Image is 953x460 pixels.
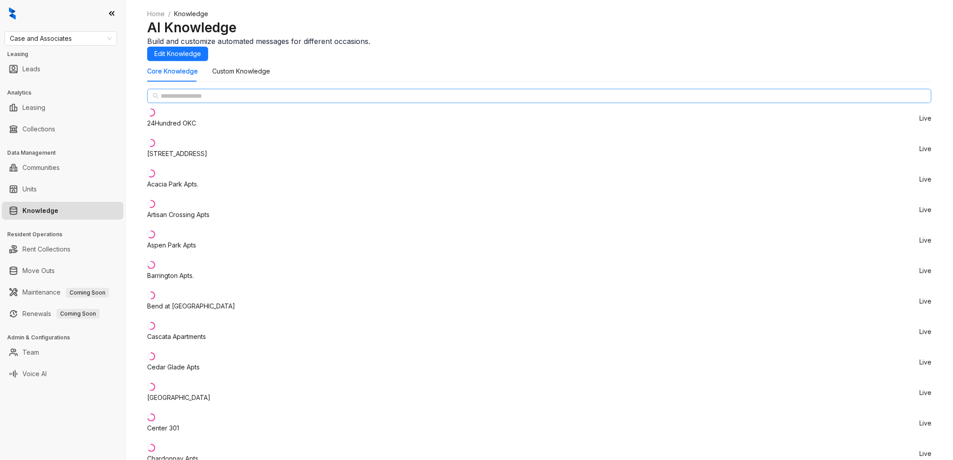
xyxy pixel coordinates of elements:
span: Live [919,329,931,335]
a: Leasing [22,99,45,117]
li: Communities [2,159,123,177]
div: Artisan Crossing Apts [147,210,210,220]
span: Live [919,207,931,213]
a: Rent Collections [22,240,70,258]
li: Move Outs [2,262,123,280]
span: Coming Soon [57,309,100,319]
span: search [153,93,159,99]
a: Voice AI [22,365,47,383]
div: Barrington Apts. [147,271,194,281]
img: logo [9,7,16,20]
a: Collections [22,120,55,138]
div: Custom Knowledge [212,66,270,76]
li: Rent Collections [2,240,123,258]
h3: Analytics [7,89,125,97]
span: Live [919,420,931,426]
a: Communities [22,159,60,177]
span: Live [919,298,931,304]
span: Live [919,451,931,457]
div: Cedar Glade Apts [147,362,200,372]
div: [GEOGRAPHIC_DATA] [147,393,210,403]
span: Coming Soon [66,288,109,298]
h3: Data Management [7,149,125,157]
span: Live [919,390,931,396]
li: / [168,9,170,19]
a: RenewalsComing Soon [22,305,100,323]
span: Case and Associates [10,32,112,45]
h3: Resident Operations [7,230,125,239]
div: Center 301 [147,423,179,433]
div: Aspen Park Apts [147,240,196,250]
a: Move Outs [22,262,55,280]
span: Live [919,146,931,152]
div: Bend at [GEOGRAPHIC_DATA] [147,301,235,311]
div: Core Knowledge [147,66,198,76]
a: Knowledge [22,202,58,220]
span: Live [919,176,931,182]
span: Edit Knowledge [154,49,201,59]
span: Knowledge [174,10,208,17]
li: Units [2,180,123,198]
h2: AI Knowledge [147,19,931,36]
span: Live [919,359,931,365]
span: Live [919,268,931,274]
a: Leads [22,60,40,78]
li: Voice AI [2,365,123,383]
li: Team [2,343,123,361]
button: Edit Knowledge [147,47,208,61]
div: 24Hundred OKC [147,118,196,128]
a: Team [22,343,39,361]
span: Live [919,115,931,122]
a: Units [22,180,37,198]
div: Build and customize automated messages for different occasions. [147,36,931,47]
li: Renewals [2,305,123,323]
li: Leasing [2,99,123,117]
div: Acacia Park Apts. [147,179,198,189]
li: Maintenance [2,283,123,301]
h3: Admin & Configurations [7,334,125,342]
li: Knowledge [2,202,123,220]
span: Live [919,237,931,243]
a: Home [145,9,166,19]
li: Collections [2,120,123,138]
div: Cascata Apartments [147,332,206,342]
li: Leads [2,60,123,78]
div: [STREET_ADDRESS] [147,149,207,159]
h3: Leasing [7,50,125,58]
